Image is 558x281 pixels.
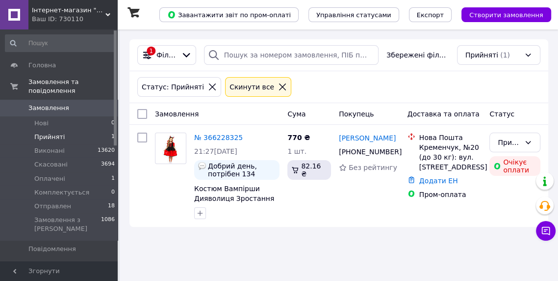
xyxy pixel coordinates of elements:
span: 770 ₴ [287,134,310,141]
div: Очікує оплати [489,156,540,176]
a: Створити замовлення [452,10,551,18]
span: Інтернет-магазин "У костюмі" [32,6,105,15]
div: 82.16 ₴ [287,160,331,180]
span: [PHONE_NUMBER] [339,148,402,156]
span: Прийняті [34,133,65,141]
a: Костюм Вампірши Дияволиця Зростання 126-134 см [194,185,274,212]
span: Фільтри [156,50,177,60]
span: Замовлення [155,110,199,118]
span: Замовлення з [PERSON_NAME] [34,216,101,233]
span: Добрий день, потрібен 134 розмір [208,162,276,178]
span: 1 [111,133,115,141]
input: Пошук [5,34,116,52]
button: Створити замовлення [461,7,551,22]
span: Нові [34,119,49,128]
button: Експорт [409,7,452,22]
span: Покупець [339,110,374,118]
div: Статус: Прийняті [140,82,206,92]
span: 0 [111,188,115,197]
a: № 366228325 [194,134,243,141]
span: 21:27[DATE] [194,147,237,155]
span: Cума [287,110,305,118]
div: Нова Пошта [419,133,482,142]
span: 13620 [98,146,115,155]
span: Виконані [34,146,65,155]
span: Отправлен [34,202,71,211]
span: Прийняті [465,50,498,60]
span: Замовлення та повідомлення [28,78,118,95]
button: Завантажити звіт по пром-оплаті [159,7,299,22]
div: Ваш ID: 730110 [32,15,118,24]
a: Фото товару [155,133,186,164]
span: Комплектується [34,188,89,197]
span: Доставка та оплата [407,110,480,118]
span: Завантажити звіт по пром-оплаті [167,10,291,19]
div: Cкинути все [228,82,276,92]
span: 1086 [101,216,115,233]
span: 18 [108,202,115,211]
span: Замовлення [28,104,69,112]
span: Експорт [417,11,444,19]
span: (1) [500,51,510,59]
input: Пошук за номером замовлення, ПІБ покупця, номером телефону, Email, номером накладної [204,45,379,65]
button: Управління статусами [308,7,399,22]
span: Без рейтингу [349,164,397,171]
div: Кременчук, №20 (до 30 кг): вул. [STREET_ADDRESS] [419,142,482,172]
div: Прийнято [498,137,520,148]
span: Скасовані [34,160,68,169]
span: Управління статусами [316,11,391,19]
button: Чат з покупцем [536,221,556,241]
span: 1 шт. [287,147,306,155]
span: Оплачені [34,174,65,183]
a: Додати ЕН [419,177,458,185]
span: Головна [28,61,56,70]
span: Статус [489,110,514,118]
span: 0 [111,119,115,128]
img: Фото товару [160,133,181,164]
span: Створити замовлення [469,11,543,19]
a: [PERSON_NAME] [339,133,396,143]
span: 1 [111,174,115,183]
div: Пром-оплата [419,190,482,199]
span: 3694 [101,160,115,169]
span: Повідомлення [28,245,76,253]
img: :speech_balloon: [198,162,206,170]
span: Збережені фільтри: [386,50,449,60]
